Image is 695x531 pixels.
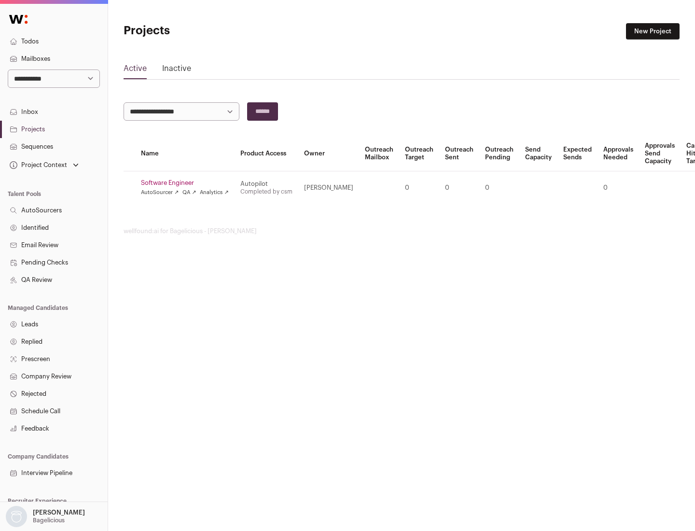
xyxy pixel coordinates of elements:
[479,136,519,171] th: Outreach Pending
[4,506,87,527] button: Open dropdown
[399,136,439,171] th: Outreach Target
[439,136,479,171] th: Outreach Sent
[33,509,85,517] p: [PERSON_NAME]
[598,136,639,171] th: Approvals Needed
[162,63,191,78] a: Inactive
[135,136,235,171] th: Name
[399,171,439,205] td: 0
[439,171,479,205] td: 0
[141,189,179,196] a: AutoSourcer ↗
[598,171,639,205] td: 0
[626,23,680,40] a: New Project
[124,227,680,235] footer: wellfound:ai for Bagelicious - [PERSON_NAME]
[4,10,33,29] img: Wellfound
[240,180,292,188] div: Autopilot
[124,63,147,78] a: Active
[200,189,228,196] a: Analytics ↗
[124,23,309,39] h1: Projects
[359,136,399,171] th: Outreach Mailbox
[240,189,292,195] a: Completed by csm
[639,136,681,171] th: Approvals Send Capacity
[298,171,359,205] td: [PERSON_NAME]
[33,517,65,524] p: Bagelicious
[141,179,229,187] a: Software Engineer
[235,136,298,171] th: Product Access
[6,506,27,527] img: nopic.png
[8,161,67,169] div: Project Context
[298,136,359,171] th: Owner
[519,136,557,171] th: Send Capacity
[8,158,81,172] button: Open dropdown
[557,136,598,171] th: Expected Sends
[479,171,519,205] td: 0
[182,189,196,196] a: QA ↗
